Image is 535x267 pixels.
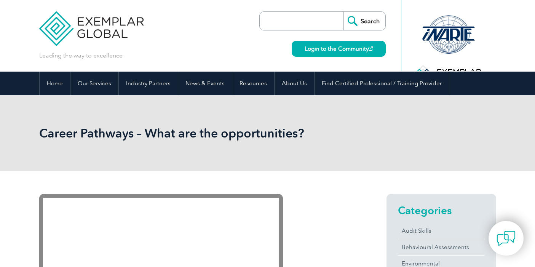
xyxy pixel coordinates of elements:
[343,12,385,30] input: Search
[178,72,232,95] a: News & Events
[292,41,386,57] a: Login to the Community
[497,229,516,248] img: contact-chat.png
[119,72,178,95] a: Industry Partners
[398,239,485,255] a: Behavioural Assessments
[315,72,449,95] a: Find Certified Professional / Training Provider
[398,204,485,216] h2: Categories
[369,46,373,51] img: open_square.png
[40,72,70,95] a: Home
[398,223,485,239] a: Audit Skills
[232,72,274,95] a: Resources
[39,51,123,60] p: Leading the way to excellence
[275,72,314,95] a: About Us
[70,72,118,95] a: Our Services
[39,126,332,141] h1: Career Pathways – What are the opportunities?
